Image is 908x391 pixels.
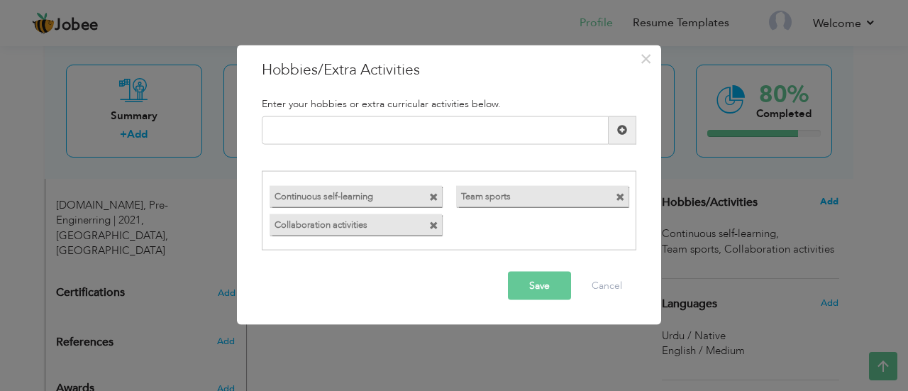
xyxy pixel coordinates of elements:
[508,272,571,300] button: Save
[640,45,652,71] span: ×
[262,59,636,80] h3: Hobbies/Extra Activities
[577,272,636,300] button: Cancel
[635,47,658,70] button: Close
[262,98,636,109] h5: Enter your hobbies or extra curricular activities below.
[456,186,603,204] label: Team sports
[270,186,416,204] label: Continuous self-learning
[270,214,416,232] label: Collaboration activities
